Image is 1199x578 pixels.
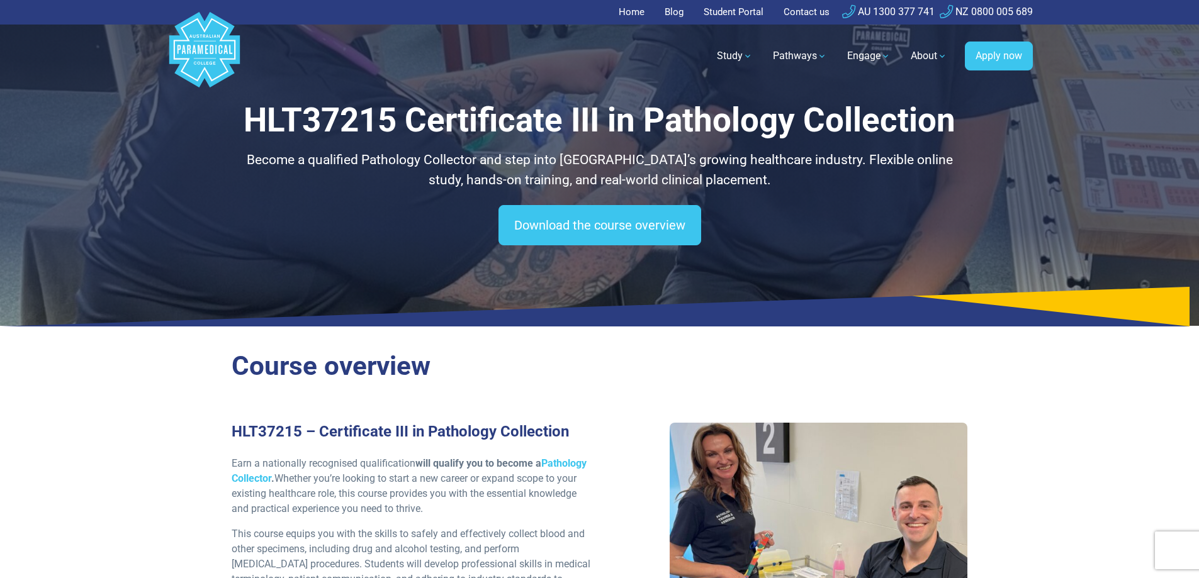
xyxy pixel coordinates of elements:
[232,101,968,140] h1: HLT37215 Certificate III in Pathology Collection
[232,457,587,484] strong: will qualify you to become a .
[840,38,898,74] a: Engage
[232,456,592,516] p: Earn a nationally recognised qualification Whether you’re looking to start a new career or expand...
[232,457,587,484] a: Pathology Collector
[842,6,935,18] a: AU 1300 377 741
[765,38,835,74] a: Pathways
[709,38,760,74] a: Study
[232,423,592,441] h3: HLT37215 – Certificate III in Pathology Collection
[167,25,242,88] a: Australian Paramedical College
[232,150,968,190] p: Become a qualified Pathology Collector and step into [GEOGRAPHIC_DATA]’s growing healthcare indus...
[903,38,955,74] a: About
[940,6,1033,18] a: NZ 0800 005 689
[498,205,701,245] a: Download the course overview
[965,42,1033,70] a: Apply now
[232,350,968,382] h2: Course overview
